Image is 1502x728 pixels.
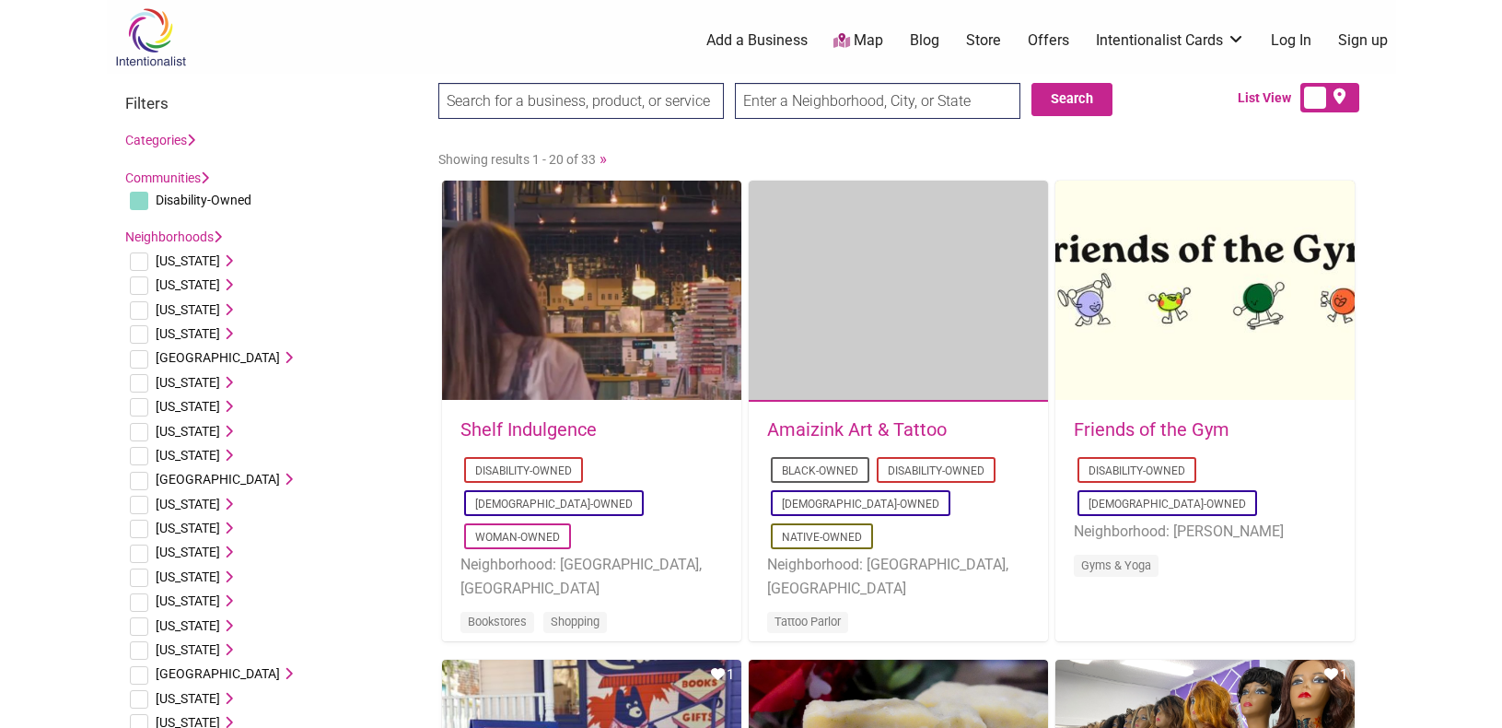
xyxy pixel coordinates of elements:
[438,152,596,167] span: Showing results 1 - 20 of 33
[156,399,220,414] span: [US_STATE]
[782,464,858,477] a: Black-Owned
[156,253,220,268] span: [US_STATE]
[551,615,600,628] a: Shopping
[460,418,597,440] a: Shelf Indulgence
[966,30,1001,51] a: Store
[156,691,220,706] span: [US_STATE]
[1028,30,1069,51] a: Offers
[125,94,420,112] h3: Filters
[438,83,724,119] input: Search for a business, product, or service
[1089,464,1185,477] a: Disability-Owned
[706,30,808,51] a: Add a Business
[782,498,939,511] a: [DEMOGRAPHIC_DATA]-Owned
[475,498,633,511] a: [DEMOGRAPHIC_DATA]-Owned
[156,545,220,559] span: [US_STATE]
[156,593,220,608] span: [US_STATE]
[1089,498,1246,511] a: [DEMOGRAPHIC_DATA]-Owned
[468,615,527,628] a: Bookstores
[156,193,251,207] span: Disability-Owned
[774,615,841,628] a: Tattoo Parlor
[833,30,883,52] a: Map
[156,326,220,341] span: [US_STATE]
[767,553,1030,600] li: Neighborhood: [GEOGRAPHIC_DATA], [GEOGRAPHIC_DATA]
[125,170,209,185] a: Communities
[910,30,939,51] a: Blog
[1081,558,1151,572] a: Gyms & Yoga
[156,448,220,463] span: [US_STATE]
[156,618,220,633] span: [US_STATE]
[125,133,195,147] a: Categories
[156,666,280,681] span: [GEOGRAPHIC_DATA]
[1238,88,1300,108] span: List View
[735,83,1020,119] input: Enter a Neighborhood, City, or State
[156,375,220,390] span: [US_STATE]
[156,569,220,584] span: [US_STATE]
[156,521,220,535] span: [US_STATE]
[1074,418,1229,440] a: Friends of the Gym
[156,497,220,511] span: [US_STATE]
[156,642,220,657] span: [US_STATE]
[475,531,560,544] a: Woman-Owned
[156,302,220,317] span: [US_STATE]
[1096,30,1245,51] a: Intentionalist Cards
[767,418,947,440] a: Amaizink Art & Tattoo
[600,149,607,168] a: »
[1271,30,1311,51] a: Log In
[156,424,220,439] span: [US_STATE]
[888,464,984,477] a: Disability-Owned
[1338,30,1388,51] a: Sign up
[475,464,572,477] a: Disability-Owned
[125,229,222,244] a: Neighborhoods
[156,277,220,292] span: [US_STATE]
[156,472,280,487] span: [GEOGRAPHIC_DATA]
[460,553,723,600] li: Neighborhood: [GEOGRAPHIC_DATA], [GEOGRAPHIC_DATA]
[782,531,862,544] a: Native-Owned
[1031,83,1112,116] button: Search
[107,7,194,67] img: Intentionalist
[156,350,280,365] span: [GEOGRAPHIC_DATA]
[1074,520,1336,544] li: Neighborhood: [PERSON_NAME]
